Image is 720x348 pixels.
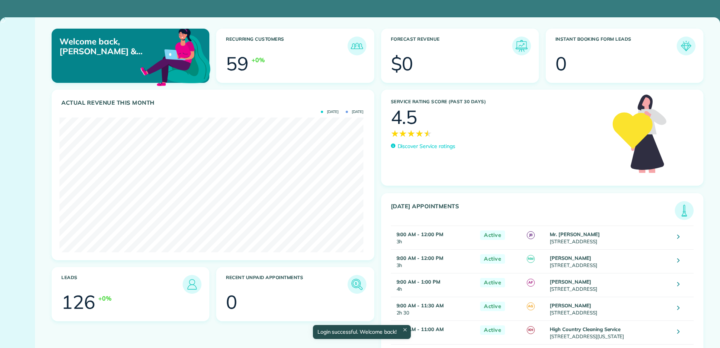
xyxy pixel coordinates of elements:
[391,108,418,127] div: 4.5
[185,277,200,292] img: icon_leads-1bed01f49abd5b7fead27621c3d59655bb73ed531f8eeb49469d10e621d6b896.png
[61,293,95,311] div: 126
[548,273,671,297] td: [STREET_ADDRESS]
[139,20,212,93] img: dashboard_welcome-42a62b7d889689a78055ac9021e634bf52bae3f8056760290aed330b23ab8690.png
[397,231,443,237] strong: 9:00 AM - 12:00 PM
[391,226,477,249] td: 3h
[550,279,591,285] strong: [PERSON_NAME]
[550,255,591,261] strong: [PERSON_NAME]
[226,293,237,311] div: 0
[548,249,671,273] td: [STREET_ADDRESS]
[391,321,477,344] td: 1h 30
[252,55,265,64] div: +0%
[527,279,535,287] span: AF
[391,249,477,273] td: 3h
[226,54,249,73] div: 59
[679,38,694,53] img: icon_form_leads-04211a6a04a5b2264e4ee56bc0799ec3eb69b7e499cbb523a139df1d13a81ae0.png
[548,297,671,321] td: [STREET_ADDRESS]
[313,325,410,339] div: Login successful. Welcome back!
[391,203,675,220] h3: [DATE] Appointments
[514,38,529,53] img: icon_forecast_revenue-8c13a41c7ed35a8dcfafea3cbb826a0462acb37728057bba2d056411b612bbbe.png
[480,325,505,335] span: Active
[349,38,365,53] img: icon_recurring_customers-cf858462ba22bcd05b5a5880d41d6543d210077de5bb9ebc9590e49fd87d84ed.png
[226,37,347,55] h3: Recurring Customers
[61,275,183,294] h3: Leads
[397,255,443,261] strong: 9:00 AM - 12:00 PM
[391,54,413,73] div: $0
[527,231,535,239] span: JB
[527,302,535,310] span: AG
[548,321,671,344] td: [STREET_ADDRESS][US_STATE]
[399,127,407,140] span: ★
[424,127,432,140] span: ★
[398,142,455,150] p: Discover Service ratings
[391,99,606,104] h3: Service Rating score (past 30 days)
[548,226,671,249] td: [STREET_ADDRESS]
[527,326,535,334] span: KH
[677,203,692,218] img: icon_todays_appointments-901f7ab196bb0bea1936b74009e4eb5ffbc2d2711fa7634e0d609ed5ef32b18b.png
[415,127,424,140] span: ★
[555,37,677,55] h3: Instant Booking Form Leads
[397,302,444,308] strong: 9:00 AM - 11:30 AM
[98,294,111,303] div: +0%
[480,254,505,264] span: Active
[59,37,159,56] p: Welcome back, [PERSON_NAME] & [PERSON_NAME]!
[391,37,512,55] h3: Forecast Revenue
[397,326,444,332] strong: 9:30 AM - 11:00 AM
[550,302,591,308] strong: [PERSON_NAME]
[61,99,366,106] h3: Actual Revenue this month
[555,54,567,73] div: 0
[480,230,505,240] span: Active
[391,273,477,297] td: 4h
[480,278,505,287] span: Active
[550,326,621,332] strong: High Country Cleaning Service
[391,142,455,150] a: Discover Service ratings
[346,110,363,114] span: [DATE]
[226,275,347,294] h3: Recent unpaid appointments
[527,255,535,263] span: NM
[391,297,477,321] td: 2h 30
[480,302,505,311] span: Active
[397,279,440,285] strong: 9:00 AM - 1:00 PM
[550,231,599,237] strong: Mr. [PERSON_NAME]
[349,277,365,292] img: icon_unpaid_appointments-47b8ce3997adf2238b356f14209ab4cced10bd1f174958f3ca8f1d0dd7fffeee.png
[321,110,339,114] span: [DATE]
[407,127,415,140] span: ★
[391,127,399,140] span: ★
